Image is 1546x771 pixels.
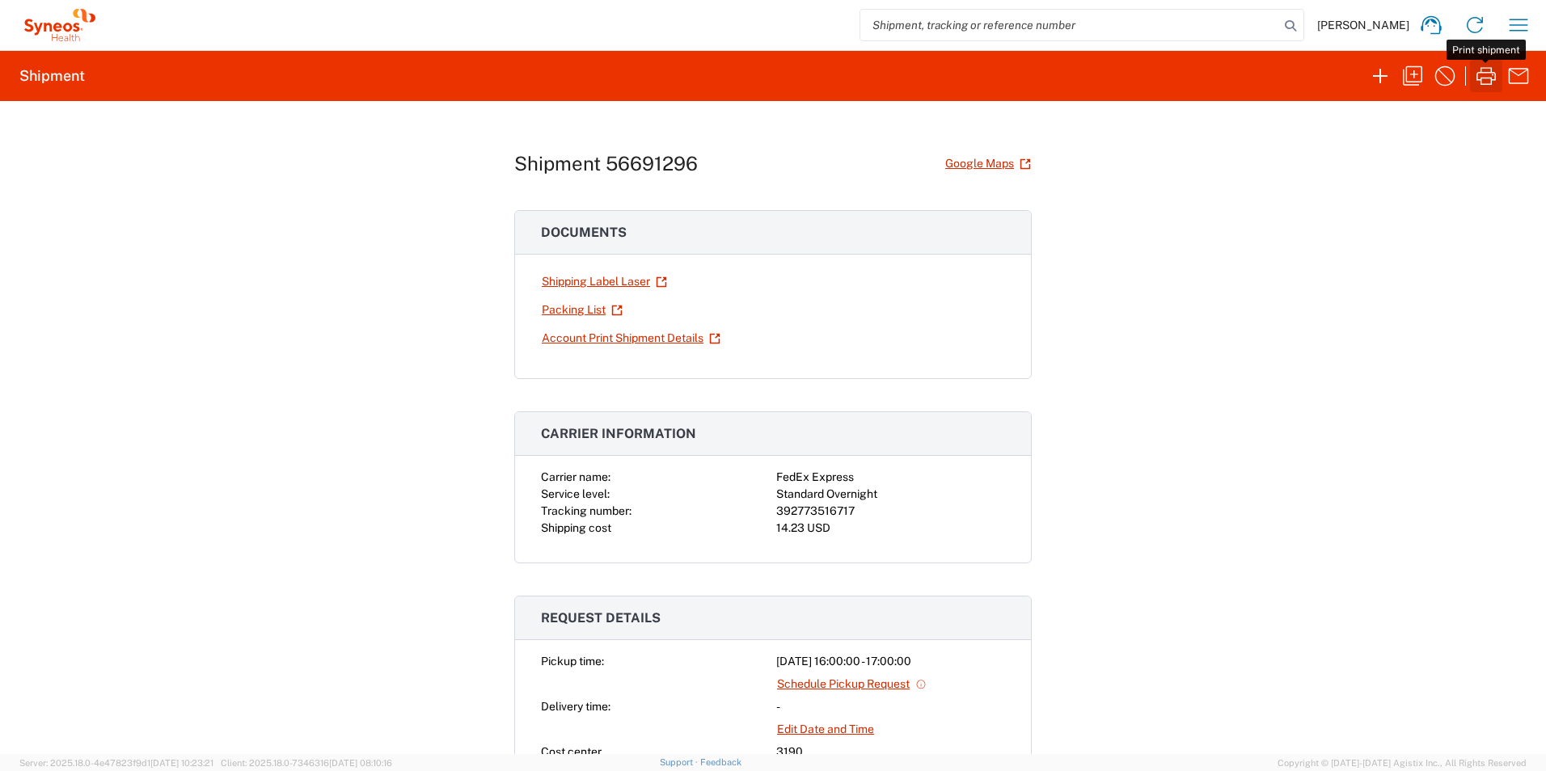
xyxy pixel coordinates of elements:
[700,757,741,767] a: Feedback
[541,296,623,324] a: Packing List
[541,225,627,240] span: Documents
[776,670,927,698] a: Schedule Pickup Request
[19,66,85,86] h2: Shipment
[541,700,610,713] span: Delivery time:
[944,150,1032,178] a: Google Maps
[541,470,610,483] span: Carrier name:
[541,426,696,441] span: Carrier information
[329,758,392,768] span: [DATE] 08:10:16
[1278,756,1527,770] span: Copyright © [DATE]-[DATE] Agistix Inc., All Rights Reserved
[541,745,602,758] span: Cost center
[541,268,668,296] a: Shipping Label Laser
[776,653,1005,670] div: [DATE] 16:00:00 - 17:00:00
[541,487,610,500] span: Service level:
[541,521,611,534] span: Shipping cost
[660,757,700,767] a: Support
[221,758,392,768] span: Client: 2025.18.0-7346316
[1317,18,1409,32] span: [PERSON_NAME]
[860,10,1279,40] input: Shipment, tracking or reference number
[541,655,604,668] span: Pickup time:
[19,758,213,768] span: Server: 2025.18.0-4e47823f9d1
[776,469,1005,486] div: FedEx Express
[776,744,1005,760] div: 3190
[541,324,721,352] a: Account Print Shipment Details
[776,698,1005,715] div: -
[541,504,631,517] span: Tracking number:
[776,520,1005,537] div: 14.23 USD
[776,503,1005,520] div: 392773516717
[776,715,875,744] a: Edit Date and Time
[776,486,1005,503] div: Standard Overnight
[514,152,698,175] h1: Shipment 56691296
[150,758,213,768] span: [DATE] 10:23:21
[541,610,661,626] span: Request details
